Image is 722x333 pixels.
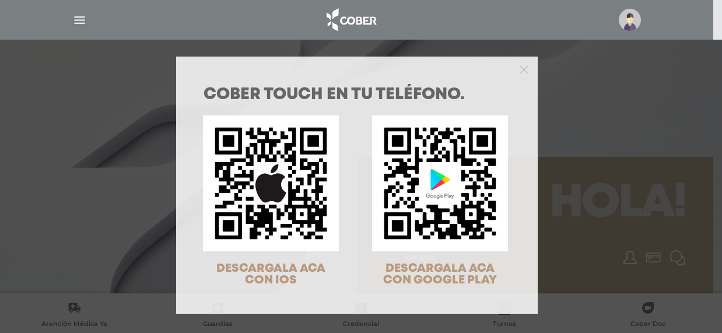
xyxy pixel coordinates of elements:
img: qr-code [372,115,508,251]
span: DESCARGALA ACA CON GOOGLE PLAY [383,263,497,286]
span: DESCARGALA ACA CON IOS [216,263,325,286]
h1: COBER TOUCH en tu teléfono. [204,87,510,103]
button: Close [520,64,528,74]
img: qr-code [203,115,339,251]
